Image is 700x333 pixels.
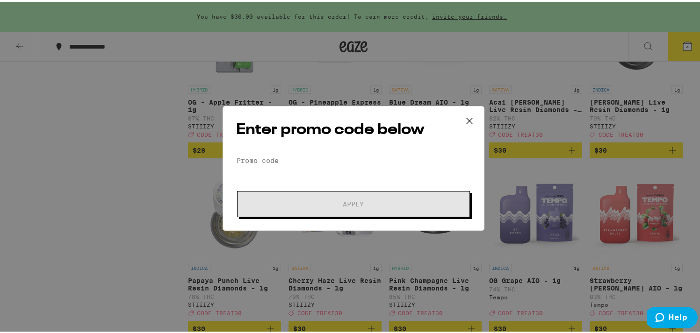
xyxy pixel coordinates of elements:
[236,152,471,166] input: Promo code
[236,118,471,139] h2: Enter promo code below
[343,199,364,205] span: Apply
[647,305,698,328] iframe: Opens a widget where you can find more information
[237,189,470,215] button: Apply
